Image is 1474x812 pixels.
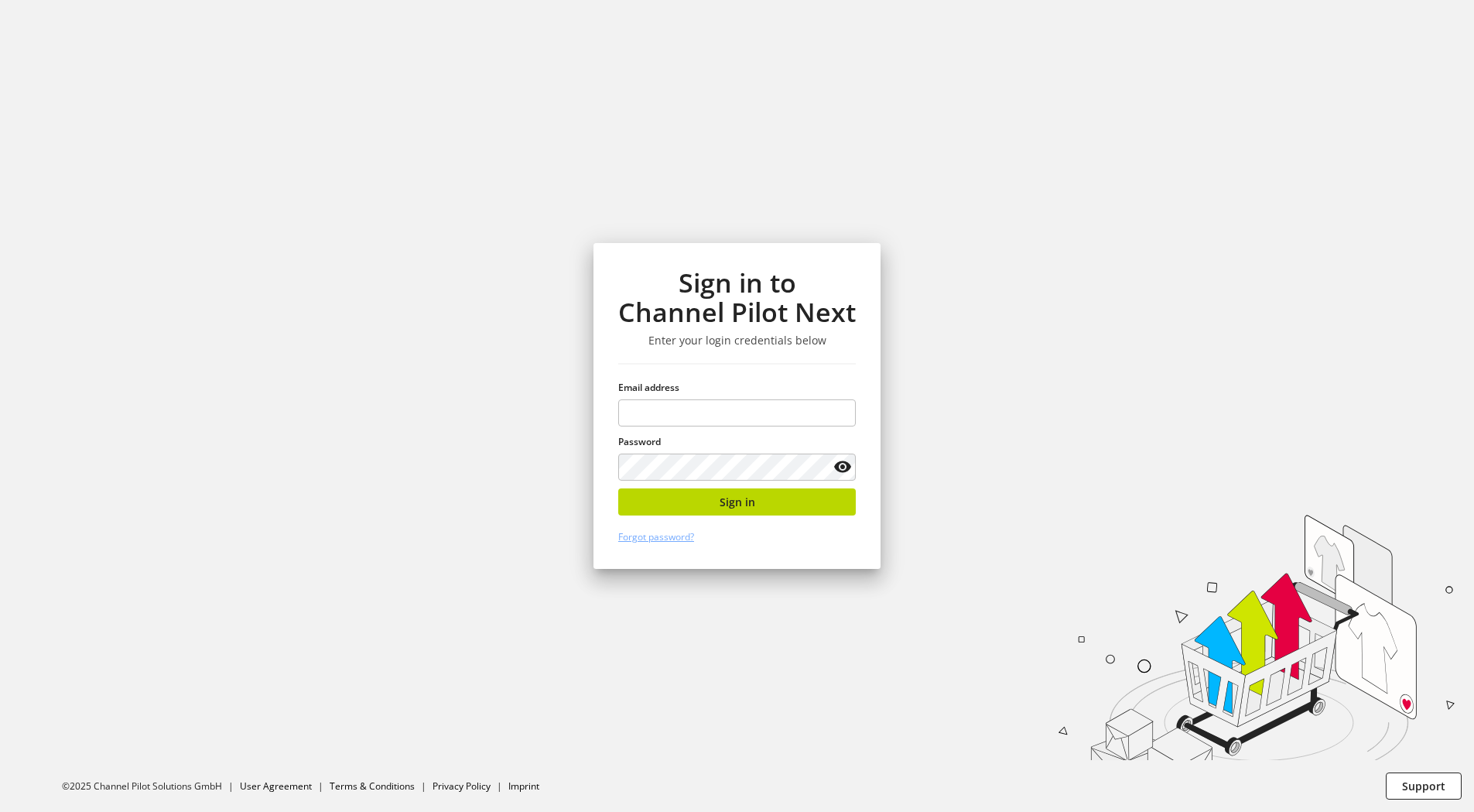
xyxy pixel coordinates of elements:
[618,268,856,327] h1: Sign in to Channel Pilot Next
[62,779,240,793] li: ©2025 Channel Pilot Solutions GmbH
[618,381,679,394] span: Email address
[618,488,856,516] button: Sign in
[240,779,312,793] a: User Agreement
[1386,773,1462,800] button: Support
[618,530,694,543] a: Forgot password?
[618,334,856,348] h3: Enter your login credentials below
[1402,778,1445,794] span: Support
[508,779,539,793] a: Imprint
[433,779,491,793] a: Privacy Policy
[720,494,755,510] span: Sign in
[330,779,415,793] a: Terms & Conditions
[618,435,661,448] span: Password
